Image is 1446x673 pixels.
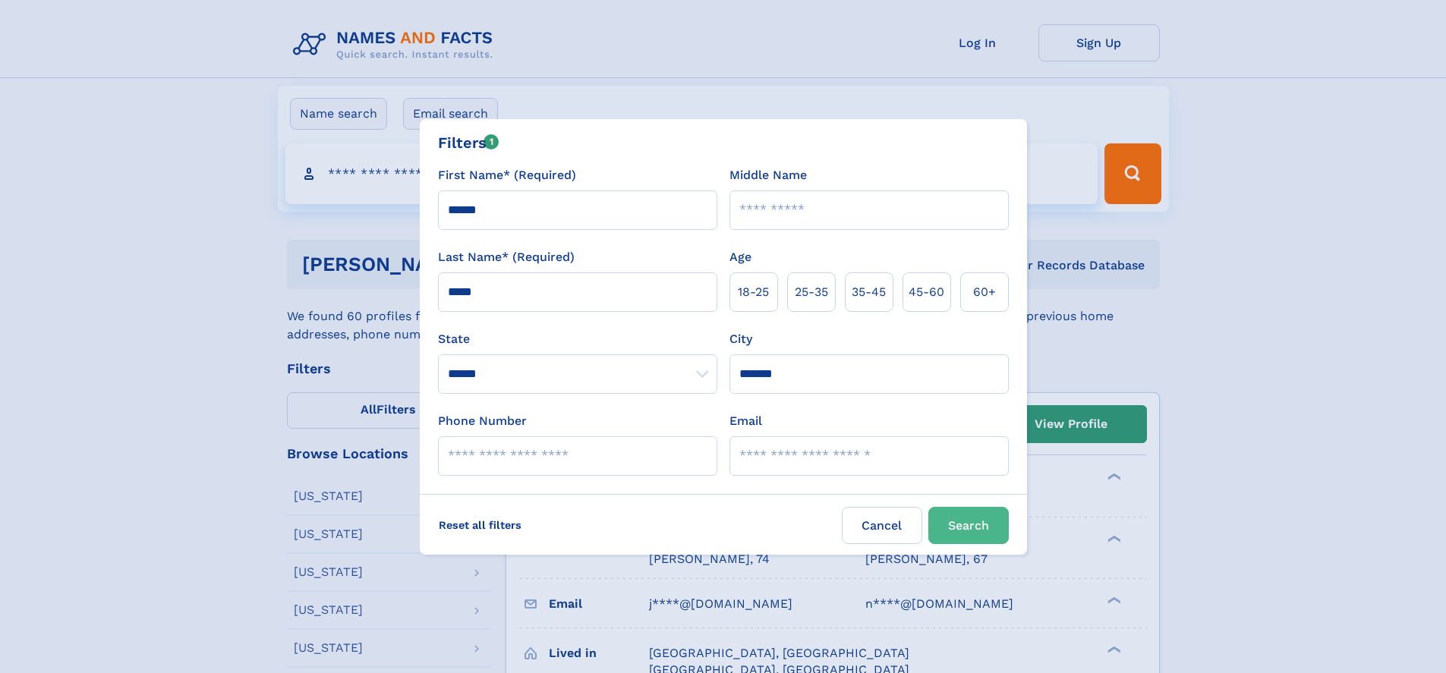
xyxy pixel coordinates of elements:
label: State [438,330,717,348]
label: Middle Name [729,166,807,184]
span: 25‑35 [795,283,828,301]
label: Cancel [842,507,922,544]
button: Search [928,507,1009,544]
label: Age [729,248,751,266]
span: 60+ [973,283,996,301]
label: Last Name* (Required) [438,248,575,266]
label: First Name* (Required) [438,166,576,184]
label: Reset all filters [429,507,531,543]
label: Phone Number [438,412,527,430]
div: Filters [438,131,499,154]
span: 45‑60 [909,283,944,301]
span: 35‑45 [852,283,886,301]
label: Email [729,412,762,430]
span: 18‑25 [738,283,769,301]
label: City [729,330,752,348]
